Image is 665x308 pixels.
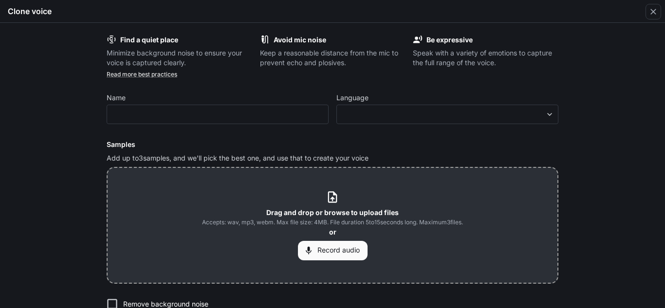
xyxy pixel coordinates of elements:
[120,36,178,44] b: Find a quiet place
[274,36,326,44] b: Avoid mic noise
[107,71,177,78] a: Read more best practices
[298,241,368,260] button: Record audio
[8,6,52,17] h5: Clone voice
[107,153,558,163] p: Add up to 3 samples, and we'll pick the best one, and use that to create your voice
[107,140,558,149] h6: Samples
[107,94,126,101] p: Name
[260,48,406,68] p: Keep a reasonable distance from the mic to prevent echo and plosives.
[337,109,558,119] div: ​
[336,94,369,101] p: Language
[426,36,473,44] b: Be expressive
[329,228,336,236] b: or
[107,48,252,68] p: Minimize background noise to ensure your voice is captured clearly.
[266,208,399,217] b: Drag and drop or browse to upload files
[202,217,463,227] span: Accepts: wav, mp3, webm. Max file size: 4MB. File duration 5 to 15 seconds long. Maximum 3 files.
[413,48,558,68] p: Speak with a variety of emotions to capture the full range of the voice.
